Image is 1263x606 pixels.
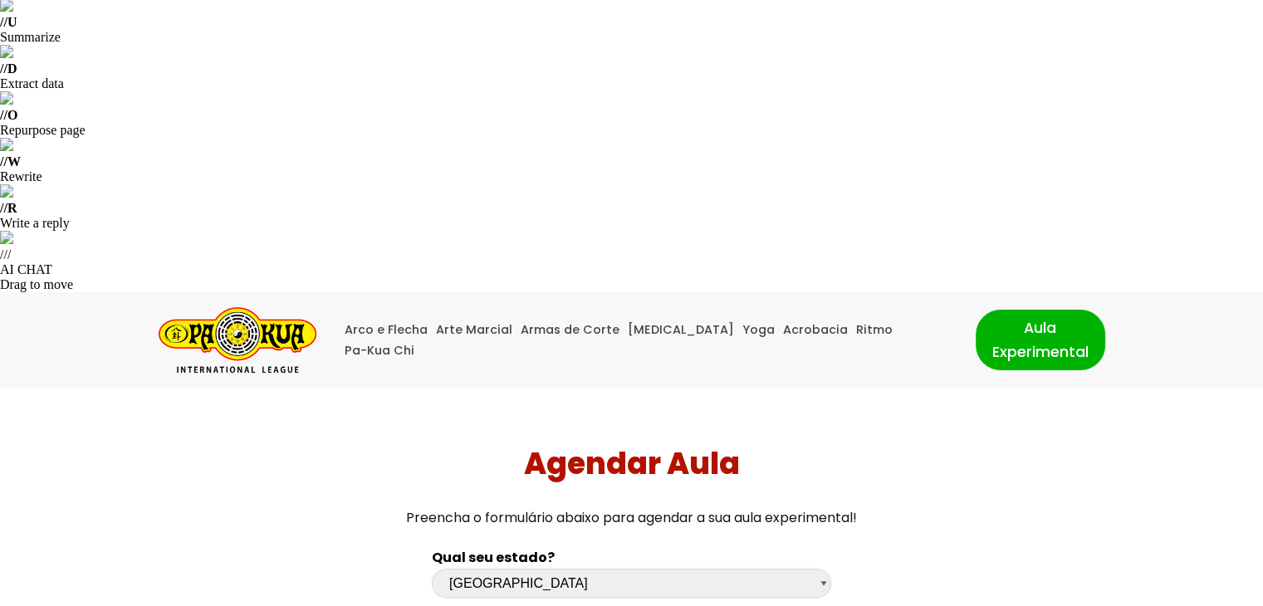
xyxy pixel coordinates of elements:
p: Preencha o formulário abaixo para agendar a sua aula experimental! [7,506,1257,529]
a: Aula Experimental [976,310,1105,369]
a: Acrobacia [783,320,848,340]
a: Yoga [742,320,775,340]
a: Ritmo [856,320,893,340]
a: Pa-Kua Brasil Uma Escola de conhecimentos orientais para toda a família. Foco, habilidade concent... [159,307,316,373]
b: Qual seu estado? [432,548,555,567]
a: Arco e Flecha [345,320,428,340]
a: Pa-Kua Chi [345,340,414,361]
h1: Agendar Aula [7,446,1257,481]
div: Menu primário [341,320,951,361]
a: Armas de Corte [521,320,619,340]
a: [MEDICAL_DATA] [628,320,734,340]
a: Arte Marcial [436,320,512,340]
